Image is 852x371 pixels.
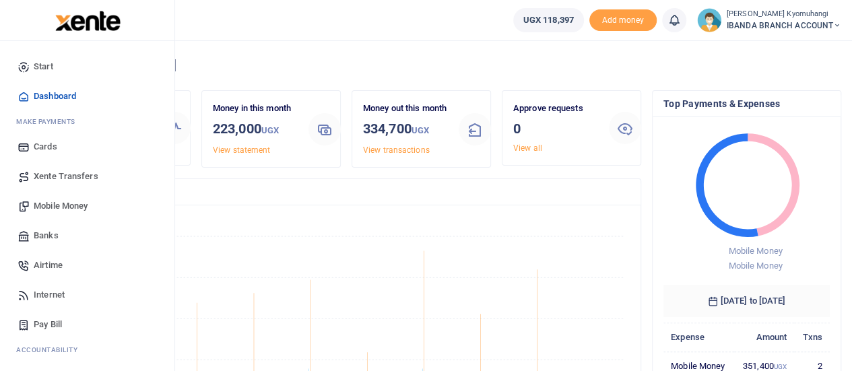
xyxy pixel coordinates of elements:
a: View statement [213,145,270,155]
a: Banks [11,221,164,250]
img: logo-large [55,11,121,31]
a: Start [11,52,164,81]
a: UGX 118,397 [513,8,584,32]
a: Xente Transfers [11,162,164,191]
h4: Hello [PERSON_NAME] [51,58,841,73]
span: Dashboard [34,90,76,103]
li: Wallet ballance [508,8,589,32]
small: UGX [774,363,787,370]
a: Airtime [11,250,164,280]
h3: 334,700 [363,119,448,141]
li: Toup your wallet [589,9,657,32]
a: Cards [11,132,164,162]
span: UGX 118,397 [523,13,574,27]
span: Mobile Money [728,246,782,256]
th: Amount [734,323,794,351]
a: Pay Bill [11,310,164,339]
a: profile-user [PERSON_NAME] Kyomuhangi IBANDA BRANCH ACCOUNT [697,8,841,32]
p: Money in this month [213,102,298,116]
span: IBANDA BRANCH ACCOUNT [727,20,841,32]
small: UGX [412,125,429,135]
th: Txns [794,323,830,351]
span: Airtime [34,259,63,272]
li: M [11,111,164,132]
p: Approve requests [513,102,598,116]
span: Banks [34,229,59,242]
a: Add money [589,14,657,24]
a: Mobile Money [11,191,164,221]
h3: 223,000 [213,119,298,141]
a: Dashboard [11,81,164,111]
small: UGX [261,125,279,135]
span: Cards [34,140,57,154]
a: logo-small logo-large logo-large [54,15,121,25]
span: Mobile Money [728,261,782,271]
h6: [DATE] to [DATE] [663,285,830,317]
li: Ac [11,339,164,360]
span: Mobile Money [34,199,88,213]
a: View transactions [363,145,430,155]
th: Expense [663,323,734,351]
p: Money out this month [363,102,448,116]
h4: Top Payments & Expenses [663,96,830,111]
span: Add money [589,9,657,32]
a: View all [513,143,542,153]
span: ake Payments [23,116,75,127]
span: Pay Bill [34,318,62,331]
h4: Transactions Overview [63,184,630,199]
span: Internet [34,288,65,302]
img: profile-user [697,8,721,32]
a: Internet [11,280,164,310]
small: [PERSON_NAME] Kyomuhangi [727,9,841,20]
span: Start [34,60,53,73]
span: Xente Transfers [34,170,98,183]
span: countability [26,345,77,355]
h3: 0 [513,119,598,139]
